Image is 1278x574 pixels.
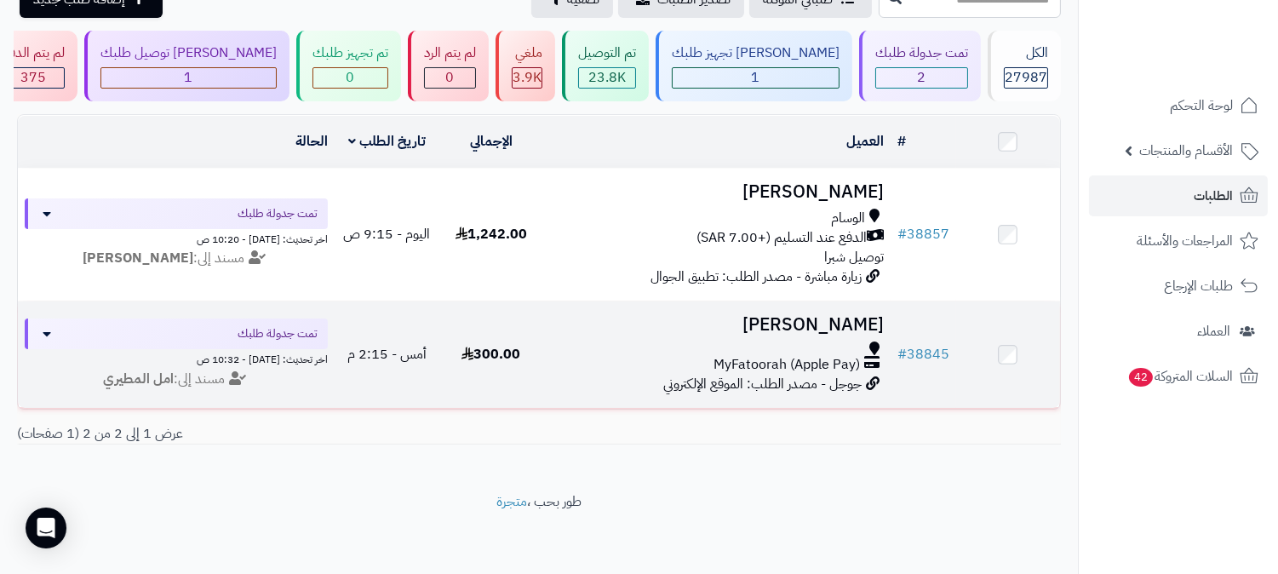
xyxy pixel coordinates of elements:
span: السلات المتروكة [1127,364,1233,388]
a: الحالة [295,131,328,152]
div: 0 [313,68,387,88]
div: 23753 [579,68,635,88]
span: 1 [752,67,760,88]
span: 23.8K [588,67,626,88]
div: لم يتم الرد [424,43,476,63]
h3: [PERSON_NAME] [550,315,884,335]
span: الأقسام والمنتجات [1139,139,1233,163]
div: عرض 1 إلى 2 من 2 (1 صفحات) [4,424,539,444]
a: [PERSON_NAME] توصيل طلبك 1 [81,31,293,101]
div: Open Intercom Messenger [26,508,66,548]
span: 0 [446,67,455,88]
h3: [PERSON_NAME] [550,182,884,202]
span: المراجعات والأسئلة [1137,229,1233,253]
span: تمت جدولة طلبك [238,205,318,222]
span: MyFatoorah (Apple Pay) [714,355,860,375]
span: الدفع عند التسليم (+7.00 SAR) [696,228,867,248]
a: لم يتم الرد 0 [404,31,492,101]
div: اخر تحديث: [DATE] - 10:32 ص [25,349,328,367]
div: 3855 [513,68,542,88]
div: 375 [3,68,64,88]
a: الكل27987 [984,31,1064,101]
span: توصيل شبرا [824,247,884,267]
div: 2 [876,68,967,88]
a: العميل [846,131,884,152]
a: تم التوصيل 23.8K [559,31,652,101]
a: تمت جدولة طلبك 2 [856,31,984,101]
span: العملاء [1197,319,1230,343]
div: 1 [673,68,839,88]
div: الكل [1004,43,1048,63]
a: تم تجهيز طلبك 0 [293,31,404,101]
span: 300.00 [461,344,520,364]
div: تمت جدولة طلبك [875,43,968,63]
div: تم تجهيز طلبك [312,43,388,63]
span: 27987 [1005,67,1047,88]
span: أمس - 2:15 م [347,344,427,364]
a: [PERSON_NAME] تجهيز طلبك 1 [652,31,856,101]
a: متجرة [496,491,527,512]
span: الوسام [831,209,865,228]
span: طلبات الإرجاع [1164,274,1233,298]
a: #38857 [897,224,949,244]
div: [PERSON_NAME] تجهيز طلبك [672,43,840,63]
a: لوحة التحكم [1089,85,1268,126]
a: السلات المتروكة42 [1089,356,1268,397]
span: لوحة التحكم [1170,94,1233,118]
span: الطلبات [1194,184,1233,208]
div: [PERSON_NAME] توصيل طلبك [100,43,277,63]
span: # [897,344,907,364]
a: الطلبات [1089,175,1268,216]
span: اليوم - 9:15 ص [343,224,430,244]
a: العملاء [1089,311,1268,352]
a: الإجمالي [470,131,513,152]
a: # [897,131,906,152]
a: #38845 [897,344,949,364]
span: 2 [918,67,926,88]
div: مسند إلى: [12,249,341,268]
div: اخر تحديث: [DATE] - 10:20 ص [25,229,328,247]
div: 0 [425,68,475,88]
span: # [897,224,907,244]
div: ملغي [512,43,542,63]
a: ملغي 3.9K [492,31,559,101]
div: مسند إلى: [12,370,341,389]
div: تم التوصيل [578,43,636,63]
span: 1,242.00 [456,224,527,244]
a: تاريخ الطلب [348,131,426,152]
span: 42 [1129,368,1153,387]
span: تمت جدولة طلبك [238,325,318,342]
span: زيارة مباشرة - مصدر الطلب: تطبيق الجوال [650,267,862,287]
a: طلبات الإرجاع [1089,266,1268,307]
span: 0 [347,67,355,88]
strong: [PERSON_NAME] [83,248,193,268]
span: جوجل - مصدر الطلب: الموقع الإلكتروني [663,374,862,394]
span: 375 [20,67,46,88]
a: المراجعات والأسئلة [1089,221,1268,261]
strong: امل المطيري [103,369,174,389]
span: 3.9K [513,67,542,88]
span: 1 [185,67,193,88]
div: 1 [101,68,276,88]
div: لم يتم الدفع [2,43,65,63]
